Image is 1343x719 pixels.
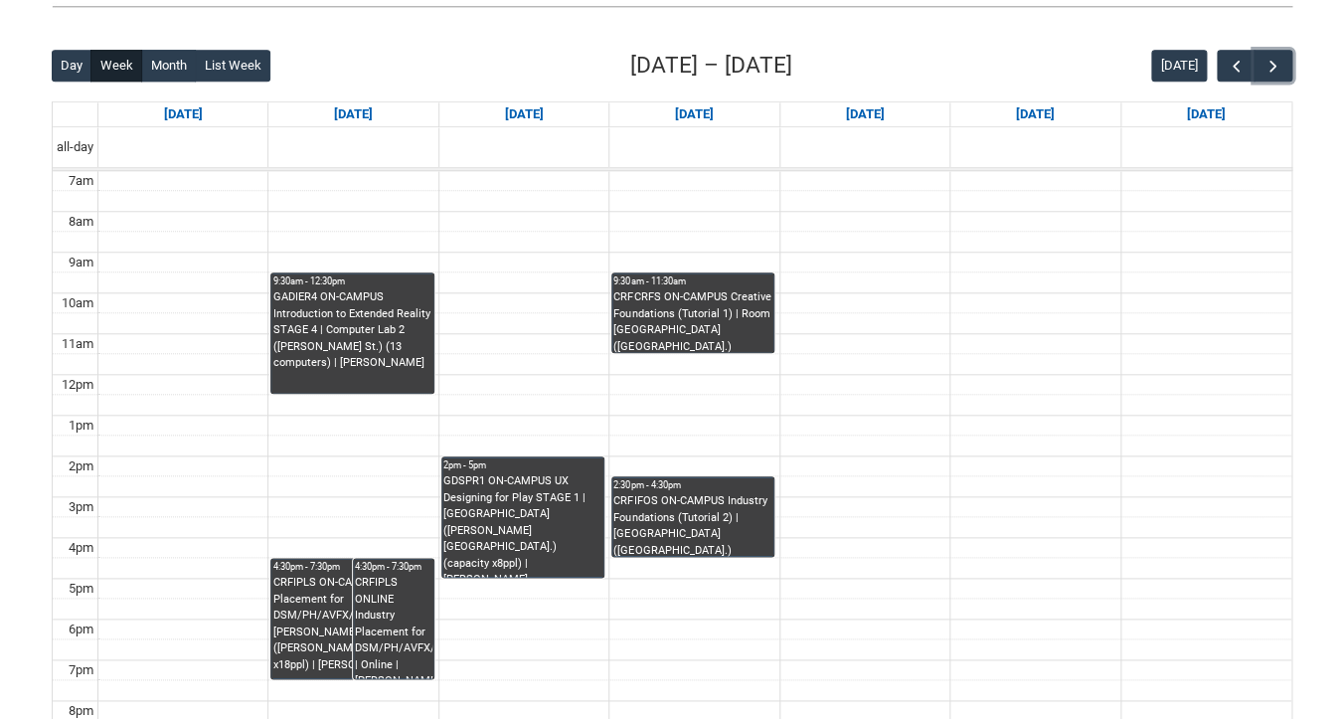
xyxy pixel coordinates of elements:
div: 4:30pm - 7:30pm [355,560,432,574]
div: 6pm [65,620,97,639]
button: Month [141,50,196,82]
div: 12pm [58,375,97,395]
div: 9:30am - 12:30pm [272,274,431,288]
div: CRFIFOS ON-CAMPUS Industry Foundations (Tutorial 2) | [GEOGRAPHIC_DATA] ([GEOGRAPHIC_DATA].) (cap... [613,493,772,556]
button: [DATE] [1151,50,1207,82]
a: Go to September 20, 2025 [1183,102,1230,126]
div: CRFCRFS ON-CAMPUS Creative Foundations (Tutorial 1) | Room [GEOGRAPHIC_DATA] ([GEOGRAPHIC_DATA].)... [613,289,772,352]
div: 2pm - 5pm [443,458,602,472]
div: 9am [65,253,97,272]
button: Next Week [1254,50,1291,83]
span: all-day [53,137,97,157]
button: Week [90,50,142,82]
div: 10am [58,293,97,313]
div: GDSPR1 ON-CAMPUS UX Designing for Play STAGE 1 | [GEOGRAPHIC_DATA] ([PERSON_NAME][GEOGRAPHIC_DATA... [443,473,602,577]
button: Day [52,50,92,82]
a: Go to September 14, 2025 [160,102,207,126]
div: 1pm [65,416,97,436]
button: List Week [195,50,270,82]
h2: [DATE] – [DATE] [630,49,792,83]
div: CRFIPLS ON-CAMPUS Industry Placement for DSM/PH/AVFX/GDD | [PERSON_NAME] ([PERSON_NAME] St.) (cap... [272,575,431,673]
div: 4:30pm - 7:30pm [272,560,431,574]
div: 2pm [65,456,97,476]
div: 2:30pm - 4:30pm [613,478,772,492]
div: 7pm [65,660,97,680]
div: 8am [65,212,97,232]
a: Go to September 18, 2025 [841,102,888,126]
div: 9:30am - 11:30am [613,274,772,288]
div: 7am [65,171,97,191]
a: Go to September 16, 2025 [501,102,548,126]
div: 3pm [65,497,97,517]
a: Go to September 19, 2025 [1012,102,1059,126]
div: 11am [58,334,97,354]
div: GADIER4 ON-CAMPUS Introduction to Extended Reality STAGE 4 | Computer Lab 2 ([PERSON_NAME] St.) (... [272,289,431,372]
a: Go to September 15, 2025 [330,102,377,126]
div: 4pm [65,538,97,558]
a: Go to September 17, 2025 [671,102,718,126]
button: Previous Week [1217,50,1255,83]
div: 5pm [65,579,97,599]
div: CRFIPLS ONLINE Industry Placement for DSM/PH/AVFX/GDD | Online | [PERSON_NAME] [355,575,432,678]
